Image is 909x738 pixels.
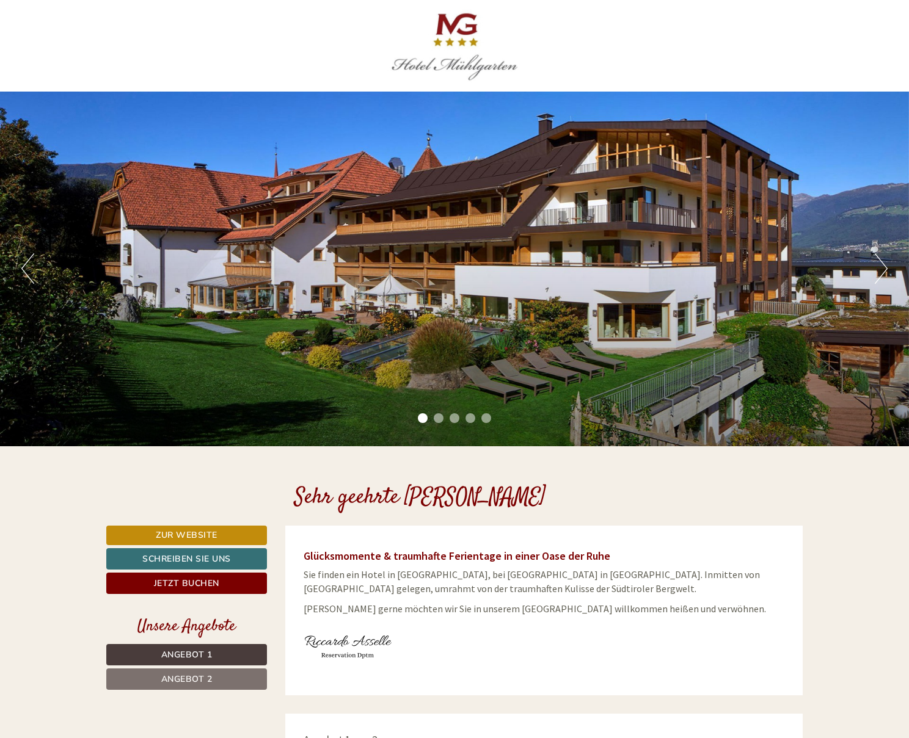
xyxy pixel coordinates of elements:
[106,548,267,570] a: Schreiben Sie uns
[161,649,213,660] span: Angebot 1
[304,568,760,595] span: Sie finden ein Hotel in [GEOGRAPHIC_DATA], bei [GEOGRAPHIC_DATA] in [GEOGRAPHIC_DATA]. Inmitten v...
[106,615,267,638] div: Unsere Angebote
[106,526,267,545] a: Zur Website
[304,622,393,671] img: user-152.jpg
[21,253,34,284] button: Previous
[106,573,267,594] a: Jetzt buchen
[161,673,213,685] span: Angebot 2
[875,253,888,284] button: Next
[304,602,785,616] p: [PERSON_NAME] gerne möchten wir Sie in unserem [GEOGRAPHIC_DATA] willkommen heißen und verwöhnen.
[304,549,610,563] span: Glücksmomente & traumhafte Ferientage in einer Oase der Ruhe
[294,486,546,510] h1: Sehr geehrte [PERSON_NAME]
